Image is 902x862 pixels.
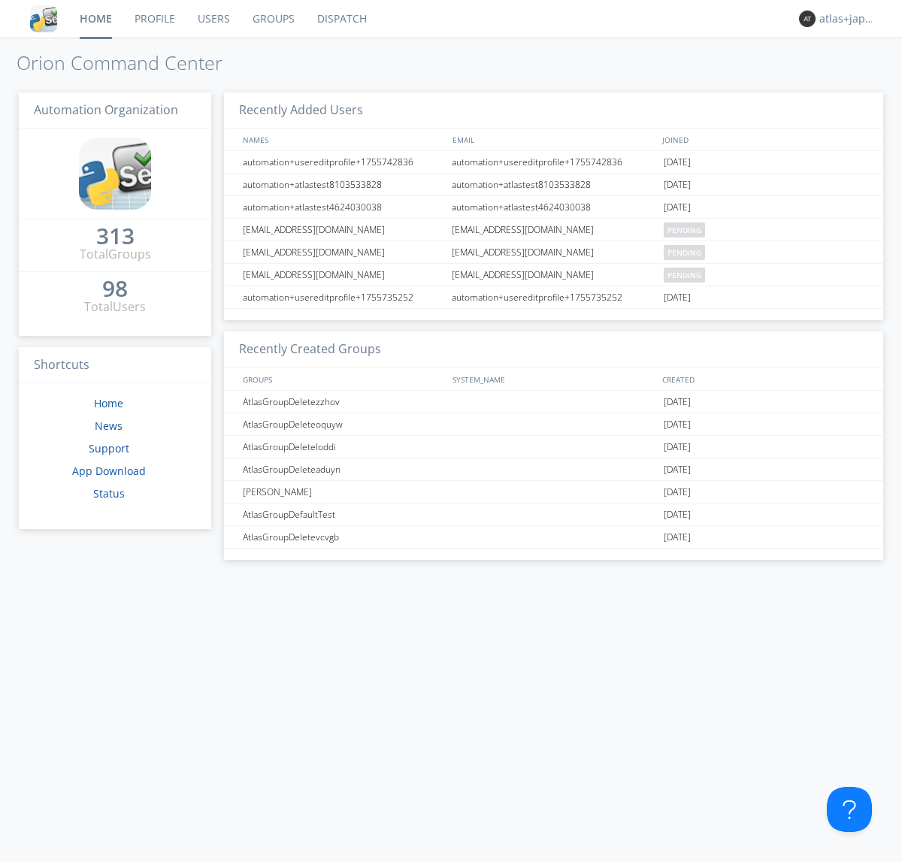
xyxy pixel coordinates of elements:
[664,526,691,549] span: [DATE]
[239,458,447,480] div: AtlasGroupDeleteaduyn
[224,391,883,413] a: AtlasGroupDeletezzhov[DATE]
[658,368,869,390] div: CREATED
[30,5,57,32] img: cddb5a64eb264b2086981ab96f4c1ba7
[84,298,146,316] div: Total Users
[239,391,447,413] div: AtlasGroupDeletezzhov
[239,129,445,150] div: NAMES
[224,481,883,504] a: [PERSON_NAME][DATE]
[664,151,691,174] span: [DATE]
[224,458,883,481] a: AtlasGroupDeleteaduyn[DATE]
[448,174,660,195] div: automation+atlastest8103533828
[239,368,445,390] div: GROUPS
[664,245,705,260] span: pending
[239,413,447,435] div: AtlasGroupDeleteoquyw
[819,11,876,26] div: atlas+japanese0001
[224,413,883,436] a: AtlasGroupDeleteoquyw[DATE]
[239,264,447,286] div: [EMAIL_ADDRESS][DOMAIN_NAME]
[19,347,211,384] h3: Shortcuts
[799,11,816,27] img: 373638.png
[224,264,883,286] a: [EMAIL_ADDRESS][DOMAIN_NAME][EMAIL_ADDRESS][DOMAIN_NAME]pending
[224,241,883,264] a: [EMAIL_ADDRESS][DOMAIN_NAME][EMAIL_ADDRESS][DOMAIN_NAME]pending
[224,331,883,368] h3: Recently Created Groups
[664,286,691,309] span: [DATE]
[448,219,660,240] div: [EMAIL_ADDRESS][DOMAIN_NAME]
[224,151,883,174] a: automation+usereditprofile+1755742836automation+usereditprofile+1755742836[DATE]
[448,151,660,173] div: automation+usereditprofile+1755742836
[96,228,135,246] a: 313
[448,196,660,218] div: automation+atlastest4624030038
[449,129,658,150] div: EMAIL
[239,436,447,458] div: AtlasGroupDeleteloddi
[664,391,691,413] span: [DATE]
[239,151,447,173] div: automation+usereditprofile+1755742836
[664,413,691,436] span: [DATE]
[664,458,691,481] span: [DATE]
[239,481,447,503] div: [PERSON_NAME]
[79,138,151,210] img: cddb5a64eb264b2086981ab96f4c1ba7
[239,504,447,525] div: AtlasGroupDefaultTest
[239,526,447,548] div: AtlasGroupDeletevcvgb
[239,219,447,240] div: [EMAIL_ADDRESS][DOMAIN_NAME]
[239,241,447,263] div: [EMAIL_ADDRESS][DOMAIN_NAME]
[96,228,135,243] div: 313
[93,486,125,501] a: Status
[827,787,872,832] iframe: Toggle Customer Support
[239,286,447,308] div: automation+usereditprofile+1755735252
[224,504,883,526] a: AtlasGroupDefaultTest[DATE]
[664,222,705,237] span: pending
[80,246,151,263] div: Total Groups
[239,196,447,218] div: automation+atlastest4624030038
[224,196,883,219] a: automation+atlastest4624030038automation+atlastest4624030038[DATE]
[102,281,128,298] a: 98
[448,286,660,308] div: automation+usereditprofile+1755735252
[658,129,869,150] div: JOINED
[89,441,129,455] a: Support
[224,436,883,458] a: AtlasGroupDeleteloddi[DATE]
[448,264,660,286] div: [EMAIL_ADDRESS][DOMAIN_NAME]
[102,281,128,296] div: 98
[664,268,705,283] span: pending
[34,101,178,118] span: Automation Organization
[224,174,883,196] a: automation+atlastest8103533828automation+atlastest8103533828[DATE]
[664,174,691,196] span: [DATE]
[239,174,447,195] div: automation+atlastest8103533828
[94,396,123,410] a: Home
[448,241,660,263] div: [EMAIL_ADDRESS][DOMAIN_NAME]
[224,92,883,129] h3: Recently Added Users
[664,481,691,504] span: [DATE]
[72,464,146,478] a: App Download
[449,368,658,390] div: SYSTEM_NAME
[224,219,883,241] a: [EMAIL_ADDRESS][DOMAIN_NAME][EMAIL_ADDRESS][DOMAIN_NAME]pending
[224,526,883,549] a: AtlasGroupDeletevcvgb[DATE]
[224,286,883,309] a: automation+usereditprofile+1755735252automation+usereditprofile+1755735252[DATE]
[95,419,123,433] a: News
[664,196,691,219] span: [DATE]
[664,436,691,458] span: [DATE]
[664,504,691,526] span: [DATE]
